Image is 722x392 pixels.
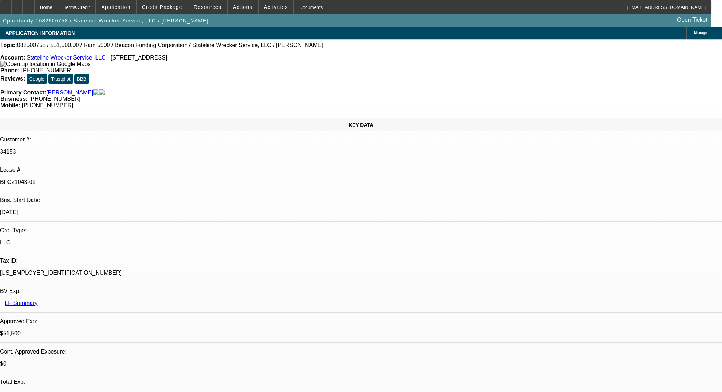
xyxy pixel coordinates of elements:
a: [PERSON_NAME] [46,89,93,96]
span: [PHONE_NUMBER] [22,102,73,108]
button: Activities [259,0,294,14]
button: Resources [188,0,227,14]
span: Actions [233,4,253,10]
span: Manage [694,31,707,35]
img: facebook-icon.png [93,89,99,96]
span: [PHONE_NUMBER] [29,96,80,102]
span: 082500758 / $51,500.00 / Ram 5500 / Beacon Funding Corporation / Stateline Wrecker Service, LLC /... [17,42,323,48]
span: Resources [194,4,222,10]
span: Activities [264,4,288,10]
button: Google [27,74,47,84]
strong: Account: [0,55,25,61]
strong: Reviews: [0,76,25,82]
img: linkedin-icon.png [99,89,105,96]
button: BBB [74,74,89,84]
a: LP Summary [5,300,37,306]
span: APPLICATION INFORMATION [5,30,75,36]
a: View Google Maps [0,61,90,67]
strong: Phone: [0,67,20,73]
strong: Primary Contact: [0,89,46,96]
button: Application [96,0,136,14]
button: Actions [228,0,258,14]
a: Open Ticket [674,14,710,26]
a: Stateline Wrecker Service, LLC [27,55,106,61]
strong: Mobile: [0,102,20,108]
span: Credit Package [142,4,182,10]
span: Application [101,4,130,10]
strong: Topic: [0,42,17,48]
strong: Business: [0,96,27,102]
button: Trustpilot [48,74,73,84]
button: Credit Package [137,0,188,14]
span: [PHONE_NUMBER] [21,67,73,73]
img: Open up location in Google Maps [0,61,90,67]
span: - [STREET_ADDRESS] [107,55,167,61]
span: Opportunity / 082500758 / Stateline Wrecker Service, LLC / [PERSON_NAME] [3,18,208,24]
span: KEY DATA [349,122,373,128]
